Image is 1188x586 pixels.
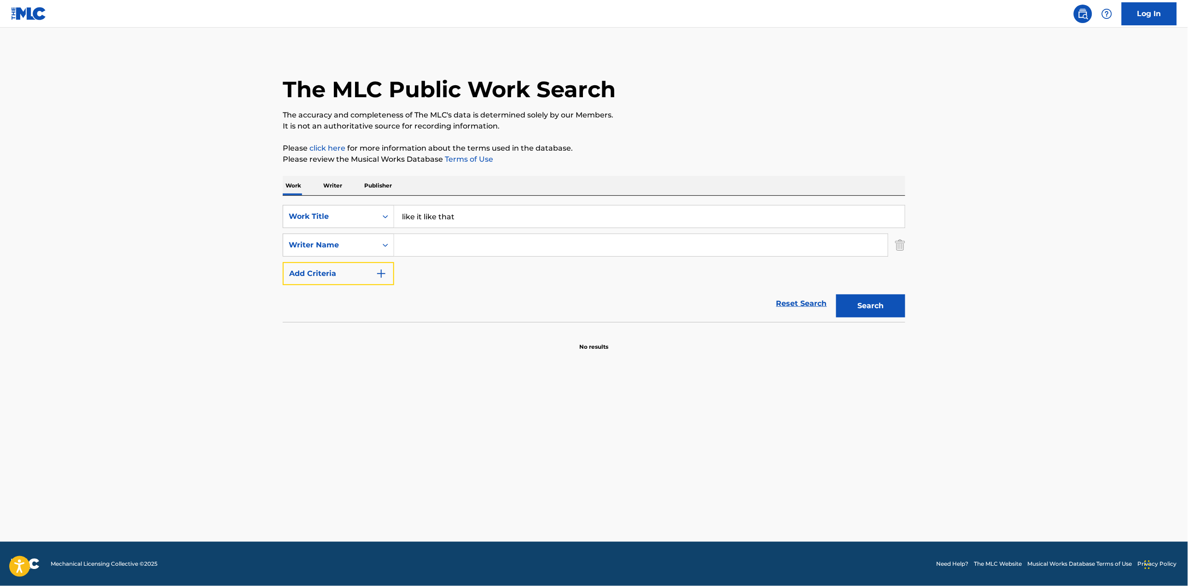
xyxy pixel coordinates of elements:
[283,154,905,165] p: Please review the Musical Works Database
[289,240,372,251] div: Writer Name
[309,144,345,152] a: click here
[1098,5,1116,23] div: Help
[580,332,609,351] p: No results
[283,205,905,322] form: Search Form
[836,294,905,317] button: Search
[283,121,905,132] p: It is not an authoritative source for recording information.
[974,560,1022,568] a: The MLC Website
[1074,5,1092,23] a: Public Search
[361,176,395,195] p: Publisher
[289,211,372,222] div: Work Title
[772,293,832,314] a: Reset Search
[1028,560,1132,568] a: Musical Works Database Terms of Use
[283,262,394,285] button: Add Criteria
[443,155,493,164] a: Terms of Use
[895,234,905,257] img: Delete Criterion
[283,76,616,103] h1: The MLC Public Work Search
[11,7,47,20] img: MLC Logo
[937,560,969,568] a: Need Help?
[283,176,304,195] p: Work
[320,176,345,195] p: Writer
[51,560,157,568] span: Mechanical Licensing Collective © 2025
[1138,560,1177,568] a: Privacy Policy
[1142,542,1188,586] iframe: Chat Widget
[1145,551,1150,579] div: Drag
[11,558,40,569] img: logo
[283,143,905,154] p: Please for more information about the terms used in the database.
[1077,8,1089,19] img: search
[283,110,905,121] p: The accuracy and completeness of The MLC's data is determined solely by our Members.
[376,268,387,279] img: 9d2ae6d4665cec9f34b9.svg
[1101,8,1112,19] img: help
[1122,2,1177,25] a: Log In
